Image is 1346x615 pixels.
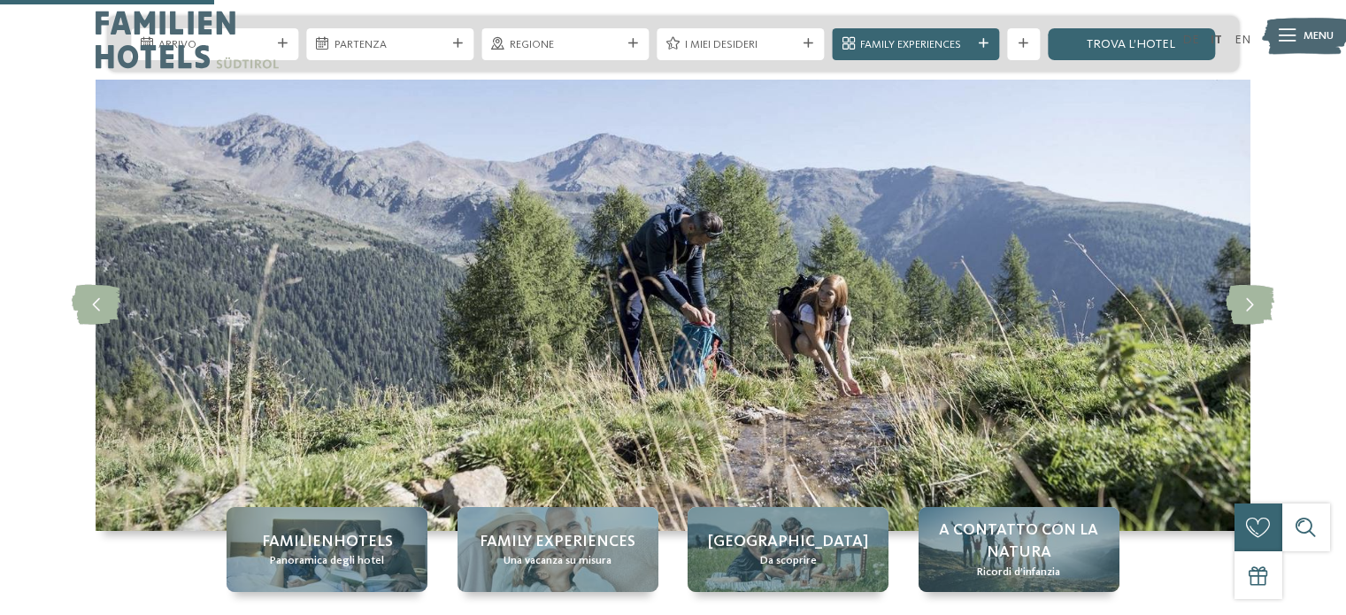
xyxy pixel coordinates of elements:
a: Family hotel a Merano: varietà allo stato puro! [GEOGRAPHIC_DATA] Da scoprire [688,507,888,592]
a: Family hotel a Merano: varietà allo stato puro! Familienhotels Panoramica degli hotel [227,507,427,592]
a: Family hotel a Merano: varietà allo stato puro! Family experiences Una vacanza su misura [458,507,658,592]
span: A contatto con la natura [935,519,1104,564]
a: EN [1234,34,1250,46]
span: Da scoprire [760,553,817,569]
a: DE [1182,34,1199,46]
span: Ricordi d’infanzia [977,565,1060,580]
span: Una vacanza su misura [504,553,611,569]
span: Family experiences [480,531,635,553]
a: Family hotel a Merano: varietà allo stato puro! A contatto con la natura Ricordi d’infanzia [919,507,1119,592]
a: IT [1211,34,1222,46]
span: [GEOGRAPHIC_DATA] [708,531,868,553]
img: Family hotel a Merano: varietà allo stato puro! [96,80,1250,531]
span: Menu [1304,28,1334,44]
span: Panoramica degli hotel [270,553,384,569]
span: Familienhotels [262,531,393,553]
